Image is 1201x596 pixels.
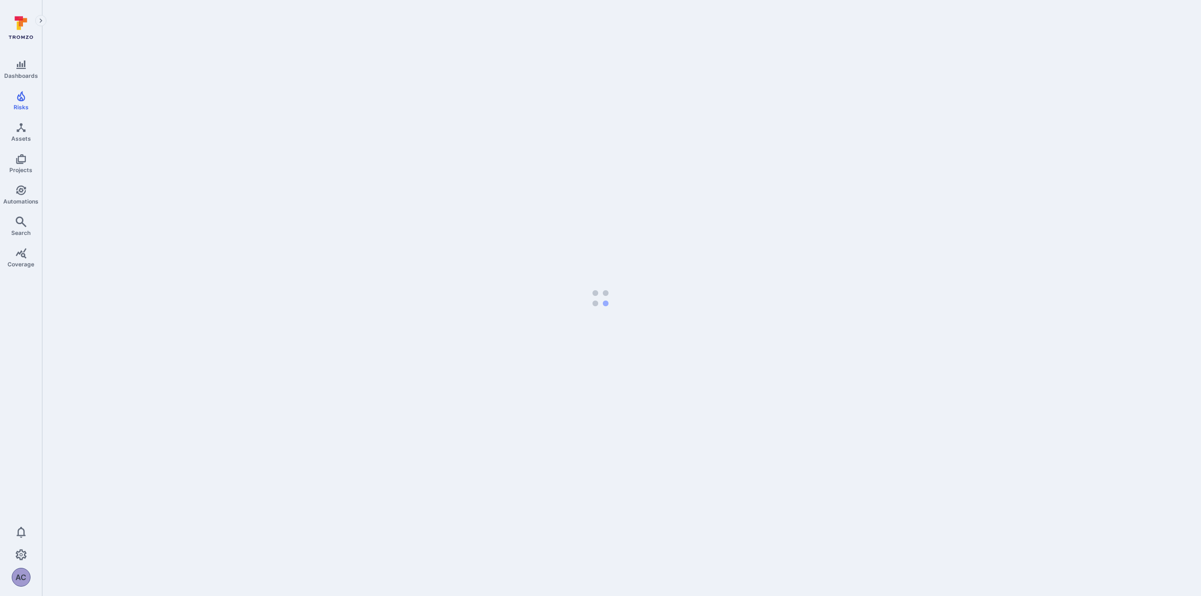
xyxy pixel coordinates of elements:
[9,166,32,174] span: Projects
[4,72,38,79] span: Dashboards
[38,17,44,25] i: Expand navigation menu
[8,261,34,268] span: Coverage
[12,568,30,587] button: AC
[14,104,29,111] span: Risks
[11,229,30,236] span: Search
[12,568,30,587] div: Arnie Cabral
[11,135,31,142] span: Assets
[35,15,46,26] button: Expand navigation menu
[3,198,38,205] span: Automations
